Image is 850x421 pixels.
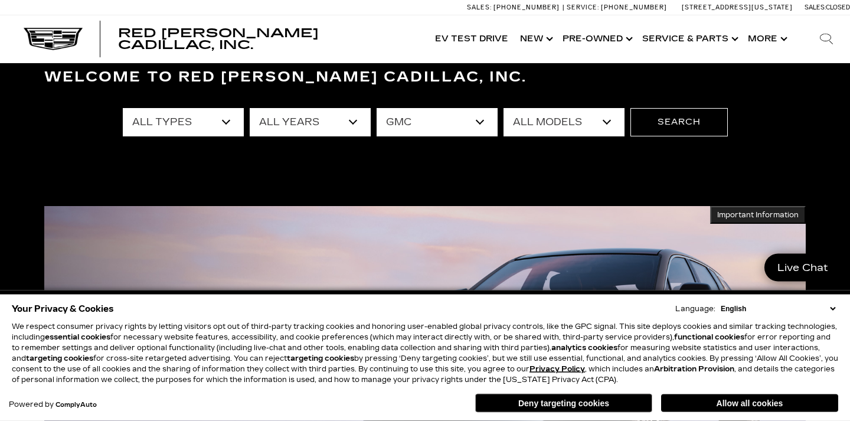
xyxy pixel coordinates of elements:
span: Live Chat [771,261,834,275]
strong: targeting cookies [26,354,93,363]
button: Search [630,109,728,137]
div: Language: [675,305,715,312]
a: [STREET_ADDRESS][US_STATE] [682,4,793,11]
strong: analytics cookies [551,344,617,352]
span: Service: [567,4,599,11]
strong: functional cookies [674,333,744,341]
select: Language Select [718,303,838,314]
select: Filter by model [504,109,625,137]
span: Your Privacy & Cookies [12,301,114,317]
button: Important Information [710,207,806,224]
span: Red [PERSON_NAME] Cadillac, Inc. [118,26,319,52]
p: We respect consumer privacy rights by letting visitors opt out of third-party tracking cookies an... [12,321,838,385]
u: Privacy Policy [529,365,585,373]
select: Filter by type [123,109,244,137]
strong: Arbitration Provision [654,365,734,373]
a: Pre-Owned [557,15,636,63]
span: [PHONE_NUMBER] [493,4,560,11]
select: Filter by year [250,109,371,137]
strong: targeting cookies [287,354,354,363]
span: Closed [826,4,850,11]
select: Filter by make [377,109,498,137]
a: Service & Parts [636,15,742,63]
div: Search [803,15,850,63]
a: New [514,15,557,63]
strong: essential cookies [45,333,110,341]
span: Sales: [467,4,492,11]
span: [PHONE_NUMBER] [601,4,667,11]
a: Service: [PHONE_NUMBER] [563,4,670,11]
span: Important Information [717,211,799,220]
img: Cadillac Dark Logo with Cadillac White Text [24,28,83,50]
span: Sales: [805,4,826,11]
a: ComplyAuto [55,402,97,409]
button: More [742,15,791,63]
a: Red [PERSON_NAME] Cadillac, Inc. [118,27,417,51]
a: EV Test Drive [429,15,514,63]
button: Allow all cookies [661,394,838,412]
a: Sales: [PHONE_NUMBER] [467,4,563,11]
h3: Welcome to Red [PERSON_NAME] Cadillac, Inc. [44,66,806,90]
a: Live Chat [764,254,841,282]
button: Deny targeting cookies [475,394,652,413]
div: Powered by [9,401,97,409]
a: Accessible Carousel [53,118,54,119]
